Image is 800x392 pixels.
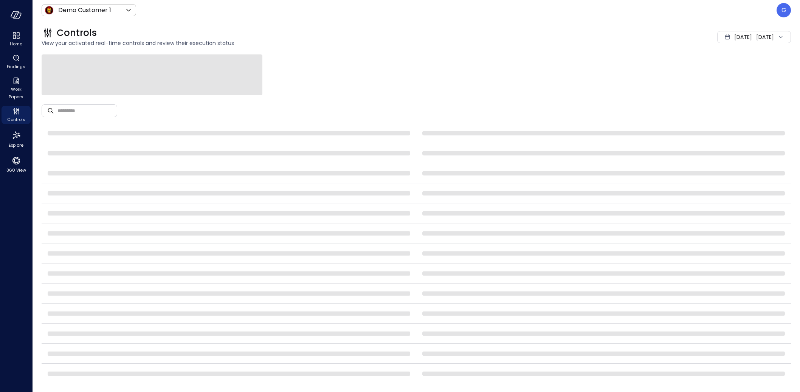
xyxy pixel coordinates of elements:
[10,40,22,48] span: Home
[7,116,25,123] span: Controls
[7,63,25,70] span: Findings
[45,6,54,15] img: Icon
[777,3,791,17] div: Guy
[9,141,23,149] span: Explore
[2,129,31,150] div: Explore
[2,106,31,124] div: Controls
[6,166,26,174] span: 360 View
[58,6,111,15] p: Demo Customer 1
[2,53,31,71] div: Findings
[57,27,97,39] span: Controls
[5,85,28,101] span: Work Papers
[2,154,31,175] div: 360 View
[2,76,31,101] div: Work Papers
[734,33,752,41] span: [DATE]
[42,39,582,47] span: View your activated real-time controls and review their execution status
[781,6,786,15] p: G
[2,30,31,48] div: Home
